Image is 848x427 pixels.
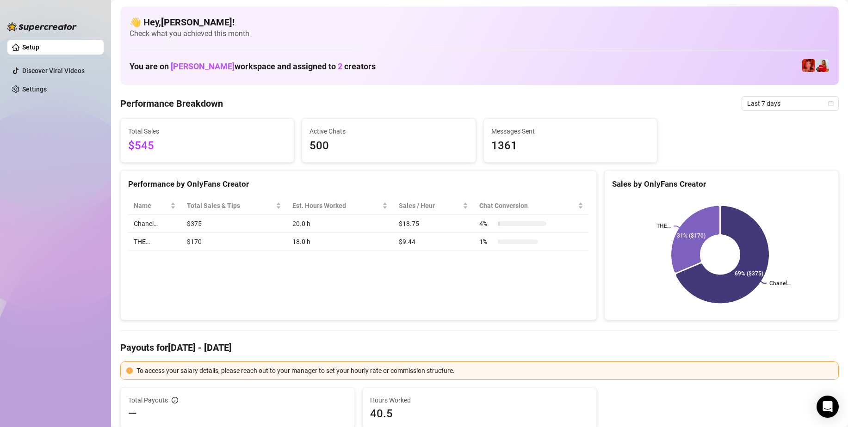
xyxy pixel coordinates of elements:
span: Hours Worked [370,395,589,405]
span: exclamation-circle [126,367,133,374]
h4: 👋 Hey, [PERSON_NAME] ! [130,16,829,29]
th: Chat Conversion [474,197,589,215]
span: — [128,406,137,421]
td: $375 [181,215,287,233]
a: Setup [22,43,39,51]
span: Name [134,201,168,211]
span: 1 % [479,237,494,247]
td: 18.0 h [287,233,393,251]
span: Sales / Hour [399,201,461,211]
span: info-circle [172,397,178,403]
div: Performance by OnlyFans Creator [128,178,589,190]
a: Discover Viral Videos [22,67,85,74]
td: Chanel… [128,215,181,233]
span: Check what you achieved this month [130,29,829,39]
span: Messages Sent [491,126,650,136]
span: Last 7 days [747,97,833,110]
div: Sales by OnlyFans Creator [612,178,831,190]
span: Total Sales [128,126,286,136]
th: Name [128,197,181,215]
span: 1361 [491,137,650,155]
td: $9.44 [393,233,474,251]
th: Sales / Hour [393,197,474,215]
div: To access your salary details, please reach out to your manager to set your hourly rate or commis... [136,366,833,376]
h4: Payouts for [DATE] - [DATE] [120,341,839,354]
span: 500 [309,137,468,155]
img: THE (@dominopresley) [816,59,829,72]
div: Open Intercom Messenger [817,396,839,418]
h1: You are on workspace and assigned to creators [130,61,376,72]
span: Active Chats [309,126,468,136]
span: calendar [828,101,834,106]
a: Settings [22,85,47,93]
img: logo-BBDzfeDw.svg [7,22,77,31]
span: 40.5 [370,406,589,421]
div: Est. Hours Worked [292,201,380,211]
span: Total Payouts [128,395,168,405]
td: $18.75 [393,215,474,233]
h4: Performance Breakdown [120,97,223,110]
td: 20.0 h [287,215,393,233]
span: 2 [338,61,342,71]
text: Chanel… [769,280,791,287]
td: THE… [128,233,181,251]
th: Total Sales & Tips [181,197,287,215]
span: $545 [128,137,286,155]
td: $170 [181,233,287,251]
img: Chanel (@chanelsantini) [802,59,815,72]
span: Chat Conversion [479,201,576,211]
text: THE… [656,223,671,229]
span: 4 % [479,219,494,229]
span: Total Sales & Tips [187,201,274,211]
span: [PERSON_NAME] [171,61,235,71]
